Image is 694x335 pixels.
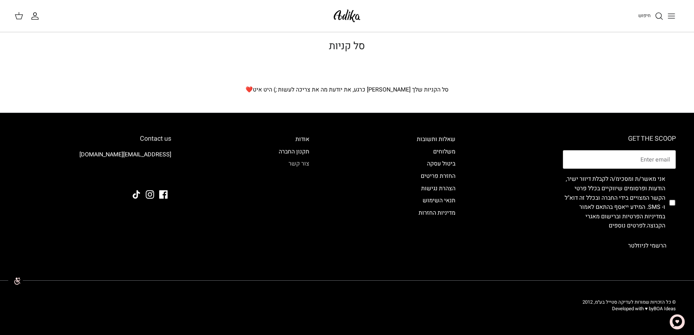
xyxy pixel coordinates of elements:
[289,159,309,168] a: צור קשר
[5,271,26,291] img: accessibility_icon02.svg
[132,190,141,199] a: Tiktok
[421,184,455,193] a: הצהרת נגישות
[654,305,676,312] a: BOA Ideas
[583,305,676,312] p: Developed with ♥ by
[279,147,309,156] a: תקנון החברה
[92,85,602,95] p: סל הקניות שלך [PERSON_NAME] כרגע, את יודעת מה את צריכה לעשות ;) היט איט❤️
[583,299,676,305] span: © כל הזכויות שמורות לעדיקה סטייל בע״מ, 2012
[609,221,646,230] a: לפרטים נוספים
[332,7,362,24] img: Adika IL
[563,135,676,143] h6: GET THE SCOOP
[433,147,455,156] a: משלוחים
[92,40,602,52] h1: סל קניות
[419,209,455,217] a: מדיניות החזרות
[159,190,168,199] a: Facebook
[271,135,317,255] div: Secondary navigation
[619,237,676,255] button: הרשמי לניוזלטר
[423,196,455,205] a: תנאי השימוש
[409,135,463,255] div: Secondary navigation
[563,175,665,231] label: אני מאשר/ת ומסכימ/ה לקבלת דיוור ישיר, הודעות ופרסומים שיווקיים בכלל פרטי הקשר המצויים בידי החברה ...
[79,150,171,159] a: [EMAIL_ADDRESS][DOMAIN_NAME]
[638,12,663,20] a: חיפוש
[295,135,309,144] a: אודות
[666,311,688,333] button: צ'אט
[663,8,679,24] button: Toggle menu
[638,12,651,19] span: חיפוש
[18,135,171,143] h6: Contact us
[417,135,455,144] a: שאלות ותשובות
[151,170,171,180] img: Adika IL
[146,190,154,199] a: Instagram
[563,150,676,169] input: Email
[427,159,455,168] a: ביטול עסקה
[421,172,455,180] a: החזרת פריטים
[31,12,42,20] a: החשבון שלי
